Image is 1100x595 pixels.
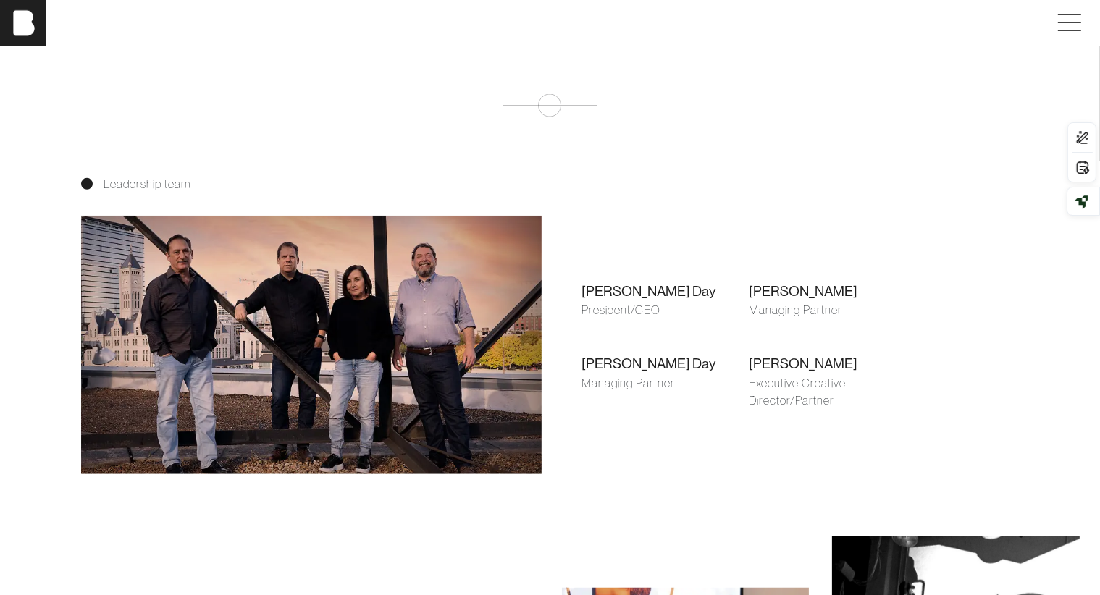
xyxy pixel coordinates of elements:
div: Executive Creative Director/Partner [750,374,917,409]
div: [PERSON_NAME] [750,281,917,302]
div: Leadership team [81,175,1020,193]
div: President/CEO [582,301,750,318]
div: [PERSON_NAME] [750,353,917,374]
div: [PERSON_NAME] Day [582,281,750,302]
div: Managing Partner [750,301,917,318]
div: [PERSON_NAME] Day [582,353,750,374]
img: A photo of the bohan leadership team. [81,216,542,475]
div: Managing Partner [582,374,750,392]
